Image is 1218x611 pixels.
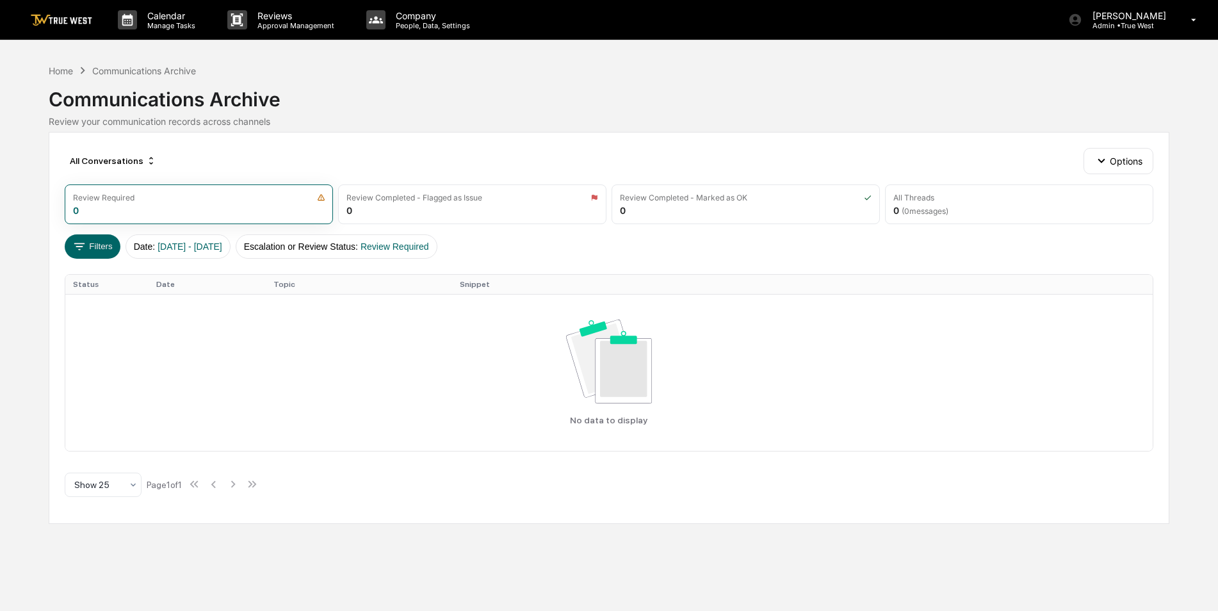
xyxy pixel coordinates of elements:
[620,205,626,216] div: 0
[452,275,1153,294] th: Snippet
[137,10,202,21] p: Calendar
[247,10,341,21] p: Reviews
[137,21,202,30] p: Manage Tasks
[49,116,1169,127] div: Review your communication records across channels
[247,21,341,30] p: Approval Management
[158,241,222,252] span: [DATE] - [DATE]
[126,234,231,259] button: Date:[DATE] - [DATE]
[864,193,872,202] img: icon
[346,193,482,202] div: Review Completed - Flagged as Issue
[570,415,647,425] p: No data to display
[65,275,149,294] th: Status
[31,14,92,26] img: logo
[65,234,120,259] button: Filters
[1082,10,1173,21] p: [PERSON_NAME]
[386,10,476,21] p: Company
[147,480,182,490] div: Page 1 of 1
[361,241,429,252] span: Review Required
[1084,148,1153,174] button: Options
[149,275,266,294] th: Date
[620,193,747,202] div: Review Completed - Marked as OK
[236,234,437,259] button: Escalation or Review Status:Review Required
[893,193,934,202] div: All Threads
[346,205,352,216] div: 0
[49,77,1169,111] div: Communications Archive
[266,275,452,294] th: Topic
[566,320,652,403] img: No data available
[92,65,196,76] div: Communications Archive
[590,193,598,202] img: icon
[1082,21,1173,30] p: Admin • True West
[317,193,325,202] img: icon
[902,206,948,216] span: ( 0 messages)
[73,205,79,216] div: 0
[386,21,476,30] p: People, Data, Settings
[65,151,161,171] div: All Conversations
[49,65,73,76] div: Home
[893,205,948,216] div: 0
[73,193,134,202] div: Review Required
